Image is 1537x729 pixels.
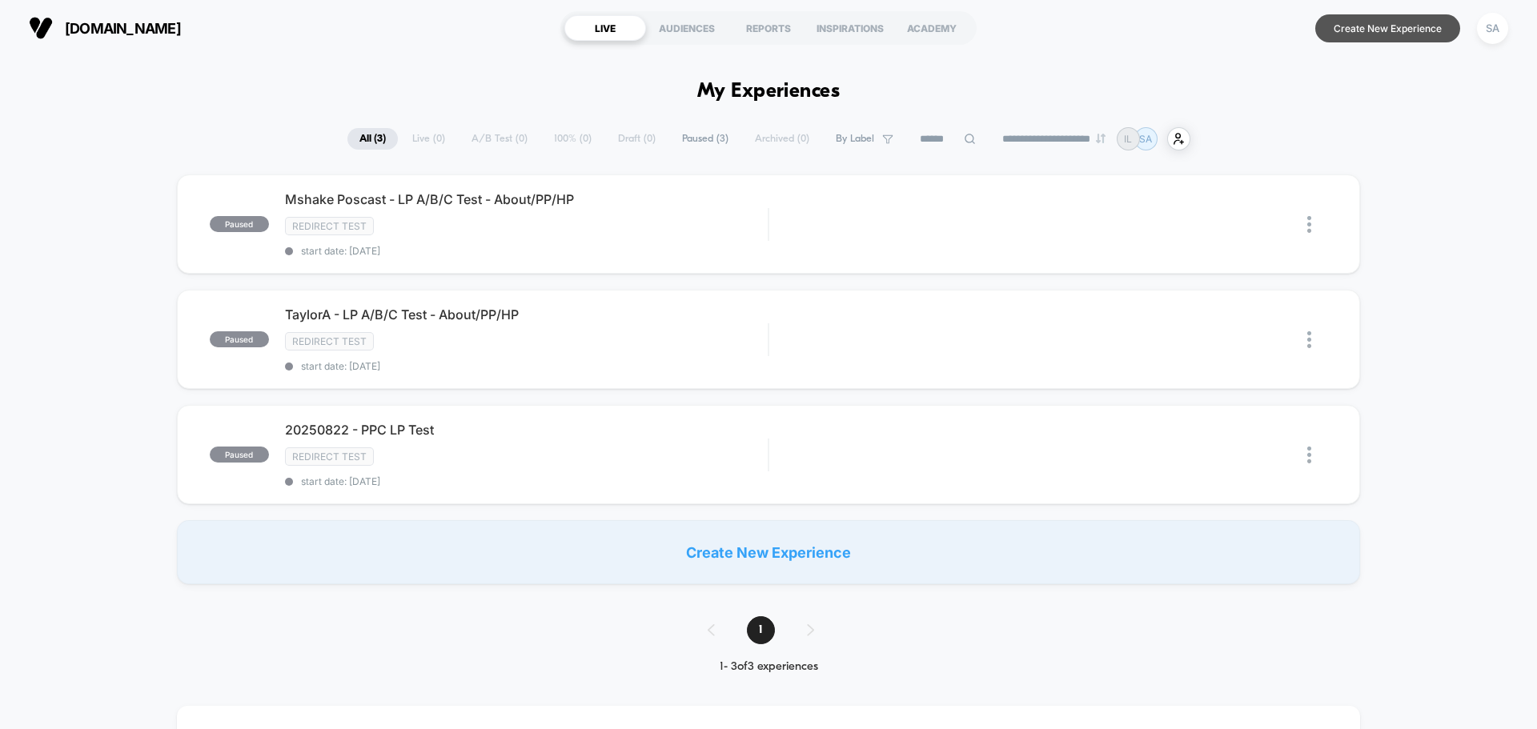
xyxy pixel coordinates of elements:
span: Paused ( 3 ) [670,128,740,150]
img: close [1307,331,1311,348]
span: 20250822 - PPC LP Test [285,422,768,438]
img: end [1096,134,1106,143]
button: Create New Experience [1315,14,1460,42]
span: By Label [836,133,874,145]
button: Play, NEW DEMO 2025-VEED.mp4 [373,202,411,240]
span: Redirect Test [285,217,374,235]
div: LIVE [564,15,646,41]
span: paused [210,331,269,347]
span: paused [210,216,269,232]
img: close [1307,447,1311,463]
span: Redirect Test [285,447,374,466]
div: AUDIENCES [646,15,728,41]
span: paused [210,447,269,463]
button: SA [1472,12,1513,45]
input: Volume [668,413,716,428]
div: SA [1477,13,1508,44]
div: REPORTS [728,15,809,41]
div: 1 - 3 of 3 experiences [692,660,846,674]
div: Current time [556,411,592,429]
div: INSPIRATIONS [809,15,891,41]
span: start date: [DATE] [285,475,768,487]
span: start date: [DATE] [285,360,768,372]
span: [DOMAIN_NAME] [65,20,181,37]
div: ACADEMY [891,15,973,41]
img: close [1307,216,1311,233]
span: start date: [DATE] [285,245,768,257]
div: Duration [595,411,637,429]
p: IL [1124,133,1132,145]
span: TaylorA - LP A/B/C Test - About/PP/HP [285,306,768,322]
img: Visually logo [29,16,53,40]
input: Seek [12,386,775,401]
div: Create New Experience [177,520,1360,584]
span: Mshake Poscast - LP A/B/C Test - About/PP/HP [285,191,768,207]
span: Redirect Test [285,332,374,350]
span: 1 [747,616,775,644]
button: [DOMAIN_NAME] [24,15,186,41]
h1: My Experiences [697,80,841,103]
button: Play, NEW DEMO 2025-VEED.mp4 [8,407,34,433]
span: All ( 3 ) [347,128,398,150]
p: SA [1139,133,1152,145]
